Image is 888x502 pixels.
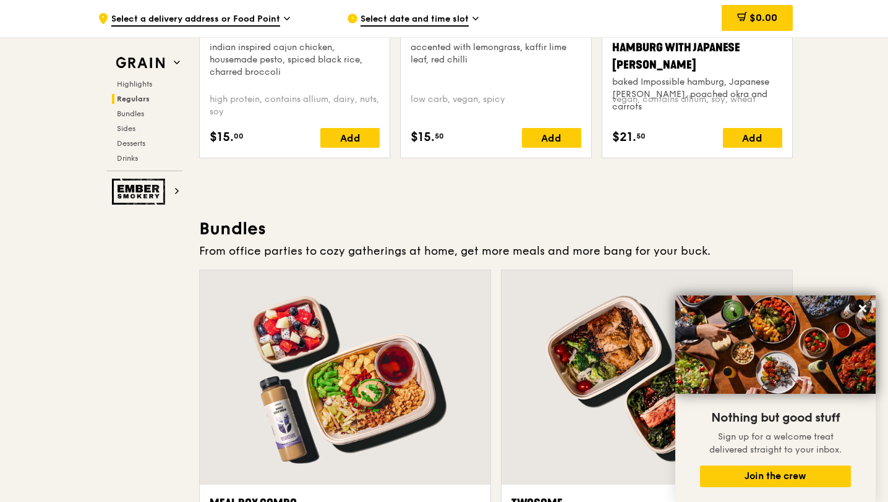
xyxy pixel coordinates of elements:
img: DSC07876-Edit02-Large.jpeg [675,296,876,394]
h3: Bundles [199,218,793,240]
span: Sides [117,124,135,133]
span: 50 [636,131,646,141]
div: Add [723,128,782,148]
div: accented with lemongrass, kaffir lime leaf, red chilli [411,41,581,66]
span: $0.00 [749,12,777,23]
span: Bundles [117,109,144,118]
button: Close [853,299,873,318]
span: $15. [210,128,234,147]
span: 50 [435,131,444,141]
div: vegan, contains allium, soy, wheat [612,93,782,118]
img: Ember Smokery web logo [112,179,169,205]
span: Desserts [117,139,145,148]
span: 00 [234,131,244,141]
span: Select date and time slot [361,13,469,27]
div: low carb, vegan, spicy [411,93,581,118]
span: Sign up for a welcome treat delivered straight to your inbox. [709,432,842,455]
img: Grain web logo [112,52,169,74]
span: Nothing but good stuff [711,411,840,425]
div: Add [522,128,581,148]
div: baked Impossible hamburg, Japanese [PERSON_NAME], poached okra and carrots [612,76,782,113]
span: Highlights [117,80,152,88]
span: Regulars [117,95,150,103]
div: From office parties to cozy gatherings at home, get more meals and more bang for your buck. [199,242,793,260]
span: $21. [612,128,636,147]
div: Add [320,128,380,148]
span: Drinks [117,154,138,163]
div: high protein, contains allium, dairy, nuts, soy [210,93,380,118]
div: indian inspired cajun chicken, housemade pesto, spiced black rice, charred broccoli [210,41,380,79]
div: Impossible Ground Beef Hamburg with Japanese [PERSON_NAME] [612,22,782,74]
button: Join the crew [700,466,851,487]
span: $15. [411,128,435,147]
span: Select a delivery address or Food Point [111,13,280,27]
